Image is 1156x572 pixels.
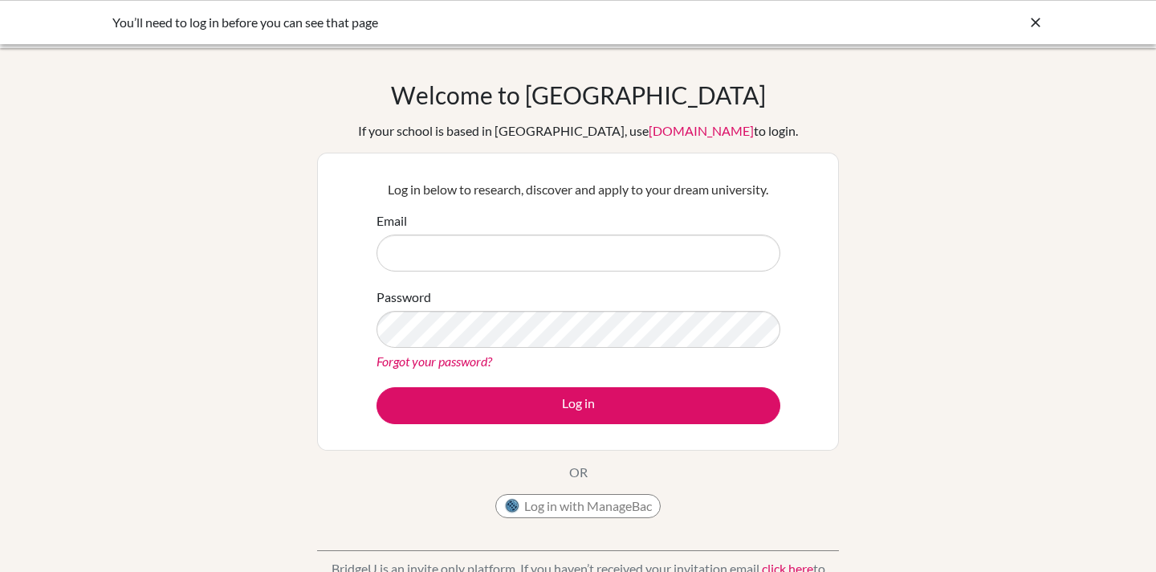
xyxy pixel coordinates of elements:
[377,180,780,199] p: Log in below to research, discover and apply to your dream university.
[1101,517,1140,556] iframe: Intercom live chat
[495,494,661,518] button: Log in with ManageBac
[358,121,798,141] div: If your school is based in [GEOGRAPHIC_DATA], use to login.
[569,463,588,482] p: OR
[377,387,780,424] button: Log in
[377,288,431,307] label: Password
[377,353,492,369] a: Forgot your password?
[112,13,803,32] div: You’ll need to log in before you can see that page
[649,123,754,138] a: [DOMAIN_NAME]
[391,80,766,109] h1: Welcome to [GEOGRAPHIC_DATA]
[377,211,407,231] label: Email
